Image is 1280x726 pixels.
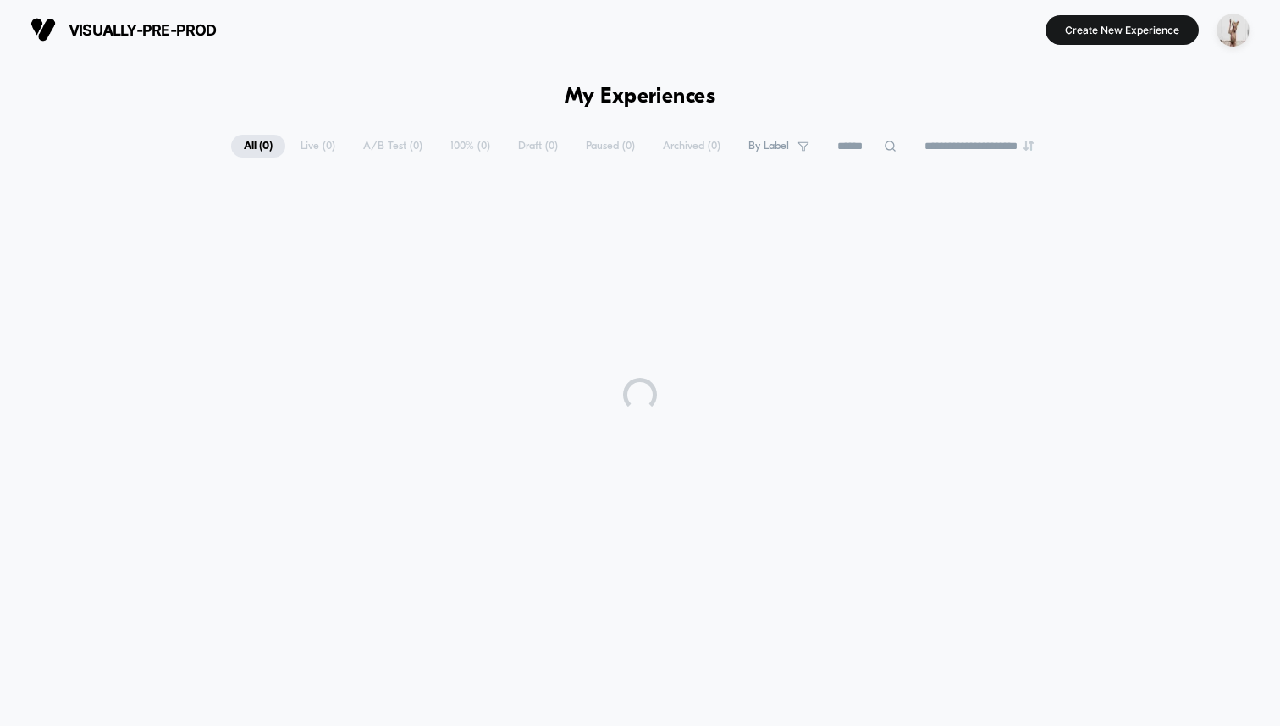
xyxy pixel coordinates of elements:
[30,17,56,42] img: Visually logo
[231,135,285,158] span: All ( 0 )
[1217,14,1250,47] img: ppic
[1023,141,1034,151] img: end
[565,85,716,109] h1: My Experiences
[1046,15,1199,45] button: Create New Experience
[1211,13,1255,47] button: ppic
[25,16,222,43] button: visually-pre-prod
[69,21,217,39] span: visually-pre-prod
[748,140,789,152] span: By Label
